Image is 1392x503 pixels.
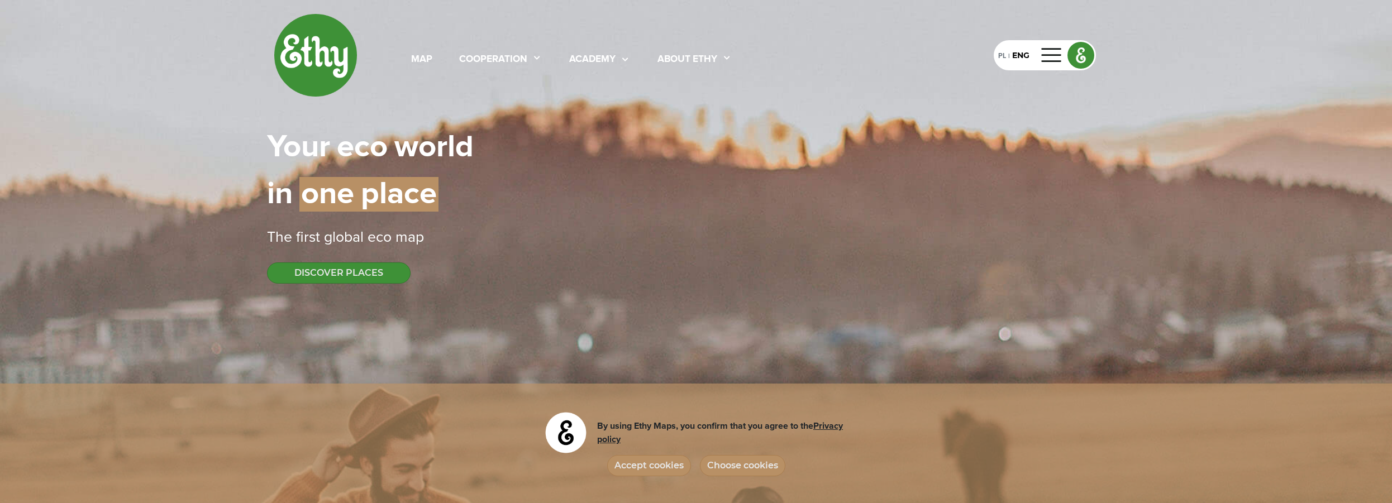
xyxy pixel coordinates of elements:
[267,179,293,210] span: in
[411,52,432,67] div: map
[388,132,394,163] span: |
[459,52,527,67] div: cooperation
[657,52,717,67] div: About ethy
[330,132,337,163] span: |
[1068,42,1094,68] img: logo_e.png
[1012,50,1029,61] div: ENG
[998,49,1006,61] div: PL
[299,177,354,212] span: one
[597,421,843,444] span: By using Ethy Maps, you confirm that you agree to the
[1006,51,1012,61] div: |
[700,455,785,476] button: Choose cookies
[569,52,616,67] div: academy
[394,132,474,163] span: world
[337,132,388,163] span: eco
[361,177,438,212] span: place
[544,410,588,455] img: logo_bw.png
[267,132,330,163] span: Your
[267,227,1125,249] div: The first global eco map
[267,262,411,284] button: DISCOVER PLACES
[274,13,357,97] img: ethy-logo
[293,179,299,210] span: |
[607,455,691,476] button: Accept cookies
[354,177,361,212] span: |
